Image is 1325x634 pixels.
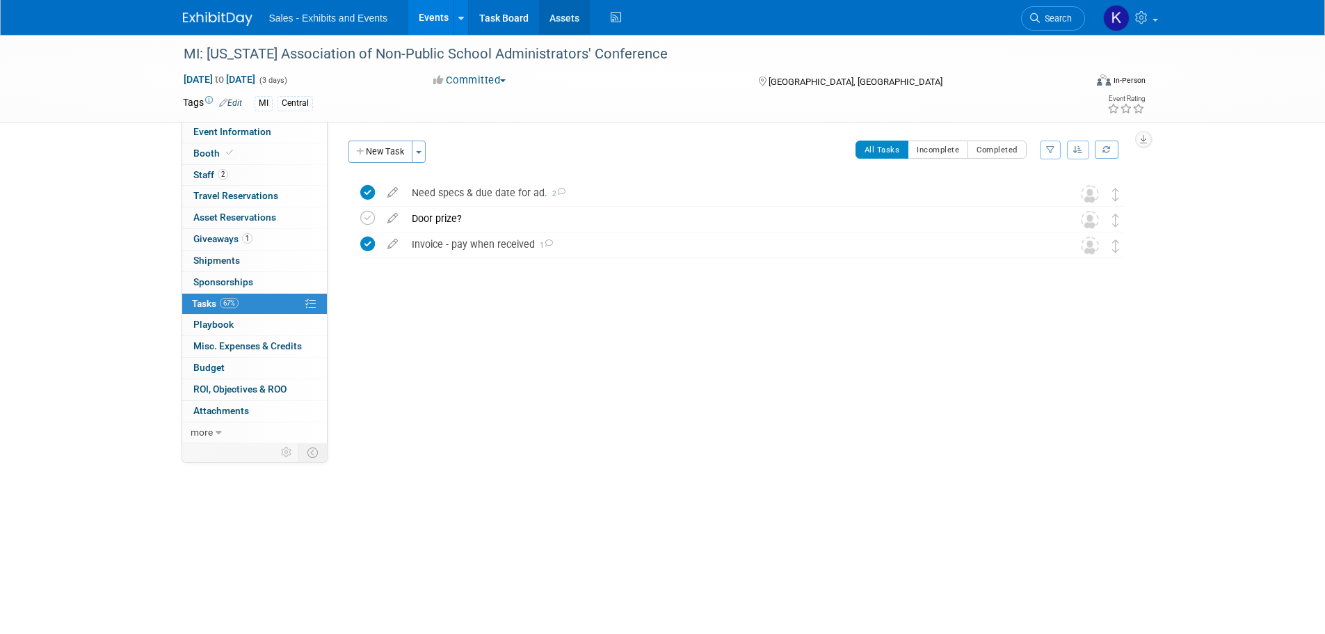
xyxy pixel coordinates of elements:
a: Booth [182,143,327,164]
img: Kara Haven [1103,5,1130,31]
a: Staff2 [182,165,327,186]
a: Playbook [182,315,327,335]
img: Unassigned [1081,185,1099,203]
img: Unassigned [1081,237,1099,255]
td: Tags [183,95,242,111]
a: Tasks67% [182,294,327,315]
div: Central [278,96,313,111]
a: Budget [182,358,327,379]
div: MI [255,96,273,111]
a: Asset Reservations [182,207,327,228]
span: Shipments [193,255,240,266]
div: Need specs & due date for ad. [405,181,1053,205]
span: more [191,427,213,438]
a: Giveaways1 [182,229,327,250]
a: Misc. Expenses & Credits [182,336,327,357]
div: In-Person [1113,75,1146,86]
div: Event Format [1003,72,1146,93]
img: ExhibitDay [183,12,252,26]
span: Search [1040,13,1072,24]
span: 1 [242,233,252,244]
span: Attachments [193,405,249,416]
span: Sponsorships [193,276,253,287]
span: 1 [535,241,553,250]
img: Unassigned [1081,211,1099,229]
span: Sales - Exhibits and Events [269,13,387,24]
span: Tasks [192,298,239,309]
button: Completed [967,141,1027,159]
a: ROI, Objectives & ROO [182,379,327,400]
span: Travel Reservations [193,190,278,201]
a: more [182,422,327,443]
span: Giveaways [193,233,252,244]
button: Committed [428,73,511,88]
a: Travel Reservations [182,186,327,207]
span: to [213,74,226,85]
img: Format-Inperson.png [1097,74,1111,86]
span: 2 [547,189,565,198]
a: Sponsorships [182,272,327,293]
a: Refresh [1095,141,1118,159]
a: Attachments [182,401,327,422]
i: Move task [1112,239,1119,253]
span: Asset Reservations [193,212,276,223]
span: ROI, Objectives & ROO [193,383,287,395]
div: MI: [US_STATE] Association of Non-Public School Administrators' Conference [179,42,1064,67]
td: Toggle Event Tabs [298,443,327,461]
div: Door prize? [405,207,1053,230]
span: 67% [220,298,239,308]
span: [GEOGRAPHIC_DATA], [GEOGRAPHIC_DATA] [769,77,942,87]
span: Playbook [193,319,234,330]
a: Event Information [182,122,327,143]
span: (3 days) [258,76,287,85]
i: Booth reservation complete [226,149,233,157]
span: 2 [218,169,228,180]
a: Shipments [182,251,327,271]
a: edit [380,238,405,251]
span: Budget [193,362,225,373]
i: Move task [1112,188,1119,201]
button: Incomplete [908,141,968,159]
span: Booth [193,148,236,159]
a: edit [380,212,405,225]
button: All Tasks [856,141,909,159]
div: Invoice - pay when received [405,232,1053,256]
button: New Task [348,141,412,163]
span: Event Information [193,126,271,137]
a: Search [1021,6,1085,31]
div: Event Rating [1107,95,1145,102]
span: Misc. Expenses & Credits [193,340,302,351]
a: edit [380,187,405,199]
i: Move task [1112,214,1119,227]
a: Edit [219,98,242,108]
td: Personalize Event Tab Strip [275,443,299,461]
span: [DATE] [DATE] [183,73,256,86]
span: Staff [193,169,228,180]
